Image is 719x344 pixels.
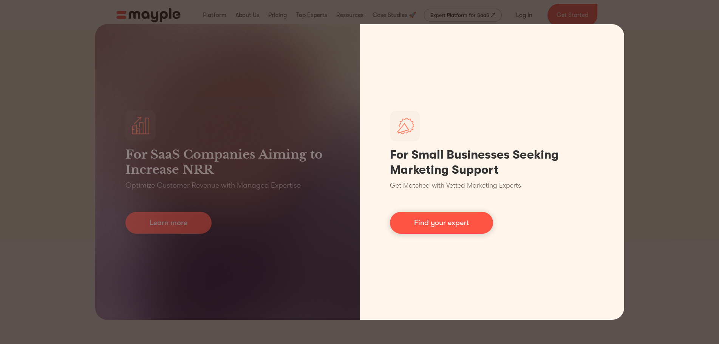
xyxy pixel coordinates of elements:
[390,147,594,177] h1: For Small Businesses Seeking Marketing Support
[125,212,212,234] a: Learn more
[390,212,493,234] a: Find your expert
[125,147,329,177] h3: For SaaS Companies Aiming to Increase NRR
[390,180,521,191] p: Get Matched with Vetted Marketing Experts
[125,180,301,191] p: Optimize Customer Revenue with Managed Expertise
